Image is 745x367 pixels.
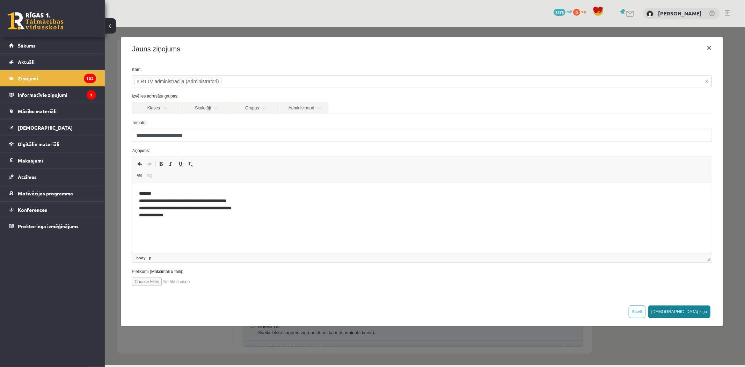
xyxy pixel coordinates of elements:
[524,279,541,291] button: Atcelt
[18,207,47,213] span: Konferences
[71,132,81,142] a: Underline (Ctrl+U)
[43,228,48,234] a: p element
[84,74,96,83] i: 102
[61,132,71,142] a: Italic (Ctrl+I)
[51,132,61,142] a: Bold (Ctrl+B)
[18,42,36,49] span: Sākums
[27,156,607,226] iframe: Editor, wiswyg-editor-47024851225100-1756970235-938
[30,228,42,234] a: body element
[567,9,572,14] span: mP
[554,9,572,14] a: 3578 mP
[18,87,96,103] legend: Informatīvie ziņojumi
[18,223,79,229] span: Proktoringa izmēģinājums
[22,242,612,248] label: Pielikumi (Maksimāli 5 faili):
[18,152,96,168] legend: Maksājumi
[125,75,174,87] a: Grupas
[30,144,40,153] a: Link (Ctrl+K)
[87,90,96,100] i: 1
[81,132,90,142] a: Remove Format
[597,11,613,31] button: ×
[29,51,116,58] li: R1TV administrācija (Administratori)
[18,190,73,196] span: Motivācijas programma
[543,279,606,291] button: [DEMOGRAPHIC_DATA] ziņu
[9,218,96,234] a: Proktoringa izmēģinājums
[9,70,96,86] a: Ziņojumi102
[27,75,76,87] a: Klases
[573,9,589,14] a: 0 xp
[600,51,603,58] span: Noņemt visus vienumus
[175,75,224,87] a: Administratori
[22,39,612,46] label: Kam:
[32,51,35,58] span: ×
[30,132,40,142] a: Undo (Ctrl+Z)
[9,54,96,70] a: Aktuāli
[8,12,64,30] a: Rīgas 1. Tālmācības vidusskola
[9,120,96,136] a: [DEMOGRAPHIC_DATA]
[647,10,653,17] img: Kārlis Bergs
[22,93,612,99] label: Temats:
[9,169,96,185] a: Atzīmes
[581,9,586,14] span: xp
[9,152,96,168] a: Maksājumi
[9,37,96,53] a: Sākums
[602,231,606,234] span: Resize
[18,70,96,86] legend: Ziņojumi
[9,136,96,152] a: Digitālie materiāli
[9,202,96,218] a: Konferences
[658,10,702,17] a: [PERSON_NAME]
[22,121,612,127] label: Ziņojums:
[18,59,35,65] span: Aktuāli
[9,103,96,119] a: Mācību materiāli
[76,75,125,87] a: Skolotāji
[27,17,75,27] h4: Jauns ziņojums
[18,124,73,131] span: [DEMOGRAPHIC_DATA]
[554,9,565,16] span: 3578
[573,9,580,16] span: 0
[22,66,612,72] label: Izvēlies adresātu grupas:
[9,185,96,201] a: Motivācijas programma
[40,144,50,153] a: Unlink
[18,141,59,147] span: Digitālie materiāli
[9,87,96,103] a: Informatīvie ziņojumi1
[40,132,50,142] a: Redo (Ctrl+Y)
[18,108,57,114] span: Mācību materiāli
[18,174,37,180] span: Atzīmes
